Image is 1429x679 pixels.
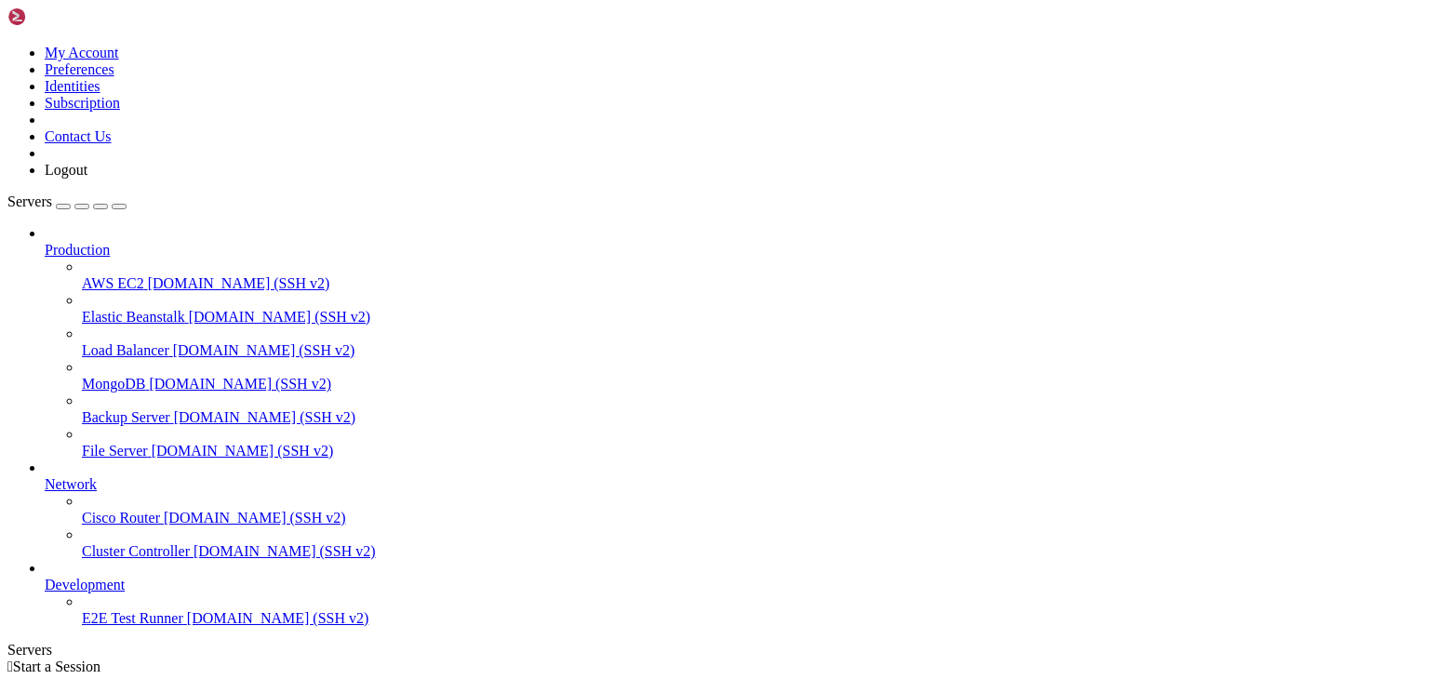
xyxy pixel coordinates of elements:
[82,326,1422,359] li: Load Balancer [DOMAIN_NAME] (SSH v2)
[82,543,1422,560] a: Cluster Controller [DOMAIN_NAME] (SSH v2)
[82,342,1422,359] a: Load Balancer [DOMAIN_NAME] (SSH v2)
[45,242,1422,259] a: Production
[7,193,127,209] a: Servers
[82,409,170,425] span: Backup Server
[152,443,334,459] span: [DOMAIN_NAME] (SSH v2)
[187,610,369,626] span: [DOMAIN_NAME] (SSH v2)
[82,526,1422,560] li: Cluster Controller [DOMAIN_NAME] (SSH v2)
[82,309,1422,326] a: Elastic Beanstalk [DOMAIN_NAME] (SSH v2)
[82,443,1422,459] a: File Server [DOMAIN_NAME] (SSH v2)
[164,510,346,526] span: [DOMAIN_NAME] (SSH v2)
[82,376,1422,393] a: MongoDB [DOMAIN_NAME] (SSH v2)
[45,78,100,94] a: Identities
[45,577,125,592] span: Development
[82,510,160,526] span: Cisco Router
[194,543,376,559] span: [DOMAIN_NAME] (SSH v2)
[82,309,185,325] span: Elastic Beanstalk
[45,577,1422,593] a: Development
[82,543,190,559] span: Cluster Controller
[173,342,355,358] span: [DOMAIN_NAME] (SSH v2)
[45,162,87,178] a: Logout
[149,376,331,392] span: [DOMAIN_NAME] (SSH v2)
[174,409,356,425] span: [DOMAIN_NAME] (SSH v2)
[7,193,52,209] span: Servers
[82,393,1422,426] li: Backup Server [DOMAIN_NAME] (SSH v2)
[189,309,371,325] span: [DOMAIN_NAME] (SSH v2)
[82,493,1422,526] li: Cisco Router [DOMAIN_NAME] (SSH v2)
[82,259,1422,292] li: AWS EC2 [DOMAIN_NAME] (SSH v2)
[148,275,330,291] span: [DOMAIN_NAME] (SSH v2)
[45,476,1422,493] a: Network
[82,610,1422,627] a: E2E Test Runner [DOMAIN_NAME] (SSH v2)
[82,376,145,392] span: MongoDB
[82,510,1422,526] a: Cisco Router [DOMAIN_NAME] (SSH v2)
[45,61,114,77] a: Preferences
[82,593,1422,627] li: E2E Test Runner [DOMAIN_NAME] (SSH v2)
[82,610,183,626] span: E2E Test Runner
[45,242,110,258] span: Production
[45,95,120,111] a: Subscription
[82,292,1422,326] li: Elastic Beanstalk [DOMAIN_NAME] (SSH v2)
[82,342,169,358] span: Load Balancer
[7,642,1422,659] div: Servers
[45,459,1422,560] li: Network
[82,409,1422,426] a: Backup Server [DOMAIN_NAME] (SSH v2)
[45,476,97,492] span: Network
[82,275,1422,292] a: AWS EC2 [DOMAIN_NAME] (SSH v2)
[82,275,144,291] span: AWS EC2
[7,7,114,26] img: Shellngn
[45,225,1422,459] li: Production
[7,659,13,674] span: 
[13,659,100,674] span: Start a Session
[45,45,119,60] a: My Account
[82,359,1422,393] li: MongoDB [DOMAIN_NAME] (SSH v2)
[45,128,112,144] a: Contact Us
[45,560,1422,627] li: Development
[82,426,1422,459] li: File Server [DOMAIN_NAME] (SSH v2)
[82,443,148,459] span: File Server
